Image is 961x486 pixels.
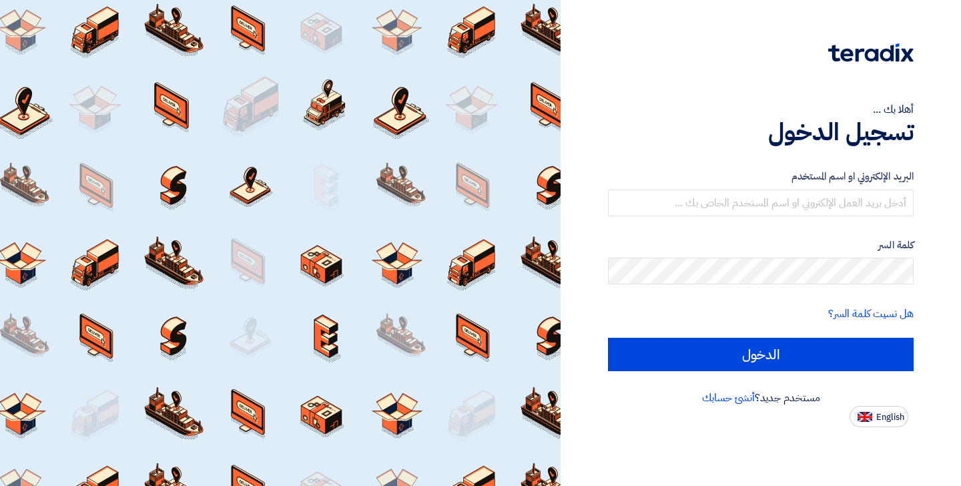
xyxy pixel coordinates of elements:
[608,101,914,117] div: أهلا بك ...
[608,190,914,216] input: أدخل بريد العمل الإلكتروني او اسم المستخدم الخاص بك ...
[608,238,914,253] label: كلمة السر
[850,406,908,427] button: English
[702,390,755,406] a: أنشئ حسابك
[828,306,914,322] a: هل نسيت كلمة السر؟
[876,413,904,422] span: English
[608,117,914,147] h1: تسجيل الدخول
[828,43,914,62] img: Teradix logo
[608,169,914,184] label: البريد الإلكتروني او اسم المستخدم
[608,338,914,371] input: الدخول
[608,390,914,406] div: مستخدم جديد؟
[858,412,872,422] img: en-US.png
